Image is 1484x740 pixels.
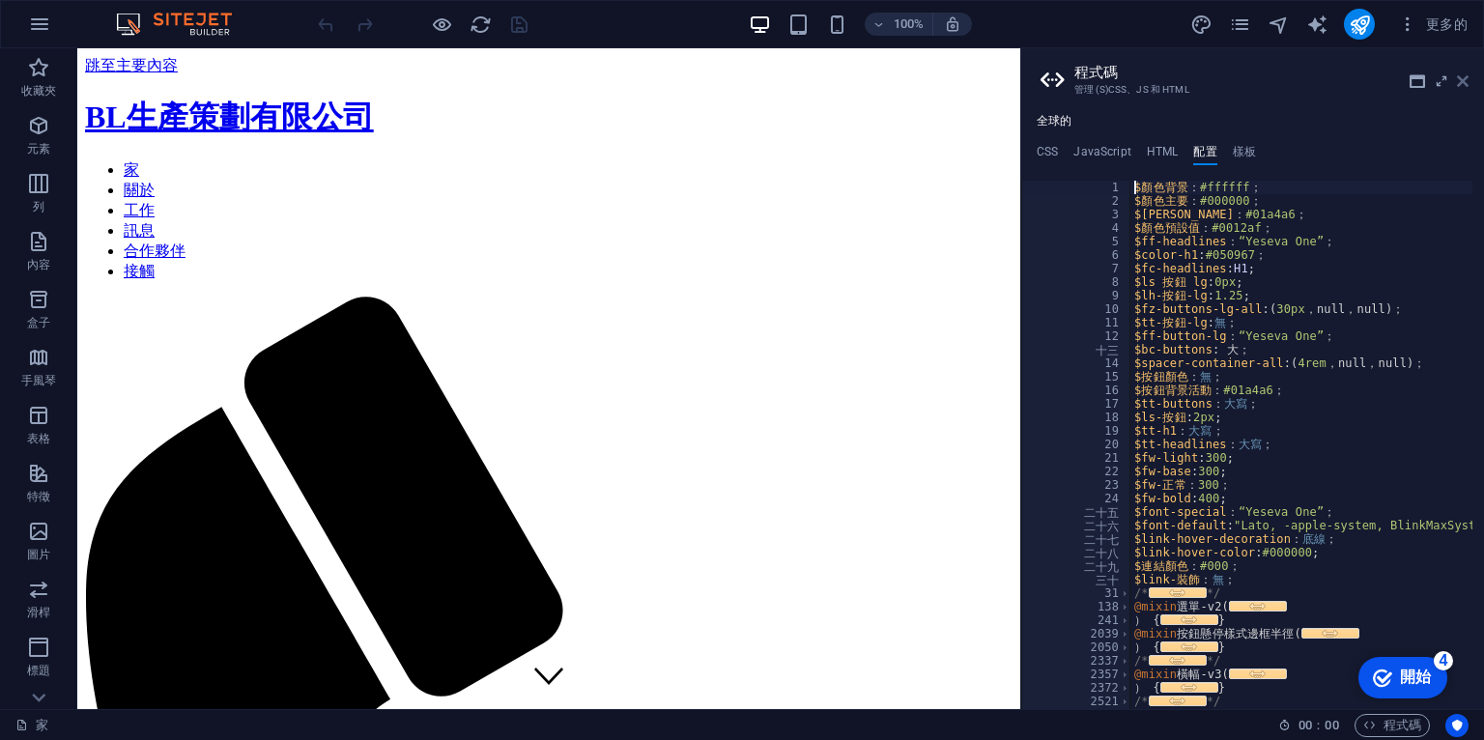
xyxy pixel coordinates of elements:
[1104,492,1119,505] font: 24
[1073,145,1130,158] font: JavaScript
[1230,670,1244,684] font: ……
[27,142,50,156] font: 元素
[1091,640,1119,654] font: 2050
[1112,289,1119,302] font: 9
[1161,616,1176,630] font: ……
[1355,714,1430,737] button: 程式碼
[1091,695,1119,708] font: 2521
[1104,478,1119,492] font: 23
[1084,506,1119,520] font: 二十五
[1084,533,1119,547] font: 二十七
[1112,194,1119,208] font: 2
[1091,668,1119,681] font: 2357
[1037,114,1071,128] font: 全球的
[1096,344,1119,357] font: 十三
[1104,465,1119,478] font: 22
[1189,13,1213,36] button: 設計
[1091,708,1119,722] font: 2538
[21,84,56,98] font: 收藏夾
[1306,14,1328,36] i: 人工智慧作家
[1426,16,1468,32] font: 更多的
[1074,84,1189,95] font: 管理 (S)CSS、JS 和 HTML
[1229,14,1251,36] i: 頁面（Ctrl+Alt+S）
[27,606,50,619] font: 滑桿
[1305,13,1328,36] button: 文字產生器
[1091,627,1119,640] font: 2039
[1390,9,1475,40] button: 更多的
[1098,600,1119,613] font: 138
[1104,411,1119,424] font: 18
[1147,145,1179,158] font: HTML
[111,13,256,36] img: 編輯標誌
[1112,208,1119,221] font: 3
[1084,520,1119,533] font: 二十六
[1037,145,1058,158] font: CSS
[944,15,961,33] i: 調整大小時自動調整縮放等級以適合所選設備。
[1228,13,1251,36] button: 頁面
[1161,643,1176,657] font: ……
[1074,64,1118,81] font: 程式碼
[1112,181,1119,194] font: 1
[68,9,157,50] div: 開始 剩餘 4 件，完成 20%
[865,13,933,36] button: 100%
[21,374,56,387] font: 手風琴
[8,9,100,25] a: 跳至主要內容
[1084,560,1119,574] font: 二十九
[470,14,492,36] i: Reload page
[1312,718,1325,732] font: ：
[27,432,50,445] font: 表格
[1193,145,1216,158] font: 配置
[1112,248,1119,262] font: 6
[1344,9,1375,40] button: 發布
[1230,603,1244,616] font: ……
[1104,438,1119,451] font: 20
[1278,714,1339,737] h6: 會議時間
[1104,586,1119,600] font: 31
[27,258,50,271] font: 內容
[1112,221,1119,235] font: 4
[1104,451,1119,465] font: 21
[1150,589,1164,603] font: ……
[149,4,157,20] font: 4
[469,13,492,36] button: 重新載入
[27,664,50,677] font: 標題
[1104,316,1119,329] font: 11
[1104,384,1119,397] font: 16
[1298,718,1312,732] font: 00
[1445,714,1469,737] button: 以使用者為中心
[27,490,50,503] font: 特徵
[1104,356,1119,370] font: 14
[1098,613,1119,627] font: 241
[894,16,924,31] font: 100%
[1150,657,1164,670] font: ……
[36,718,48,732] font: 家
[109,20,140,37] font: 開始
[1349,14,1371,36] i: 發布
[1084,547,1119,560] font: 二十八
[1325,718,1338,732] font: 00
[1112,275,1119,289] font: 8
[1267,13,1290,36] button: 航海家
[27,548,50,561] font: 圖片
[33,200,44,213] font: 列
[1091,654,1119,668] font: 2337
[15,714,48,737] a: 按一下可取消選擇。雙擊可開啟 Pages
[1384,718,1421,732] font: 程式碼
[1112,235,1119,248] font: 5
[27,316,50,329] font: 盒子
[1104,424,1119,438] font: 19
[1268,14,1290,36] i: 航海家
[1104,397,1119,411] font: 17
[1091,681,1119,695] font: 2372
[1233,145,1256,158] font: 樣板
[1104,329,1119,343] font: 12
[1302,630,1317,643] font: ……
[1161,684,1176,697] font: ……
[1096,574,1119,587] font: 三十
[1104,370,1119,384] font: 15
[1104,302,1119,316] font: 10
[1112,262,1119,275] font: 7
